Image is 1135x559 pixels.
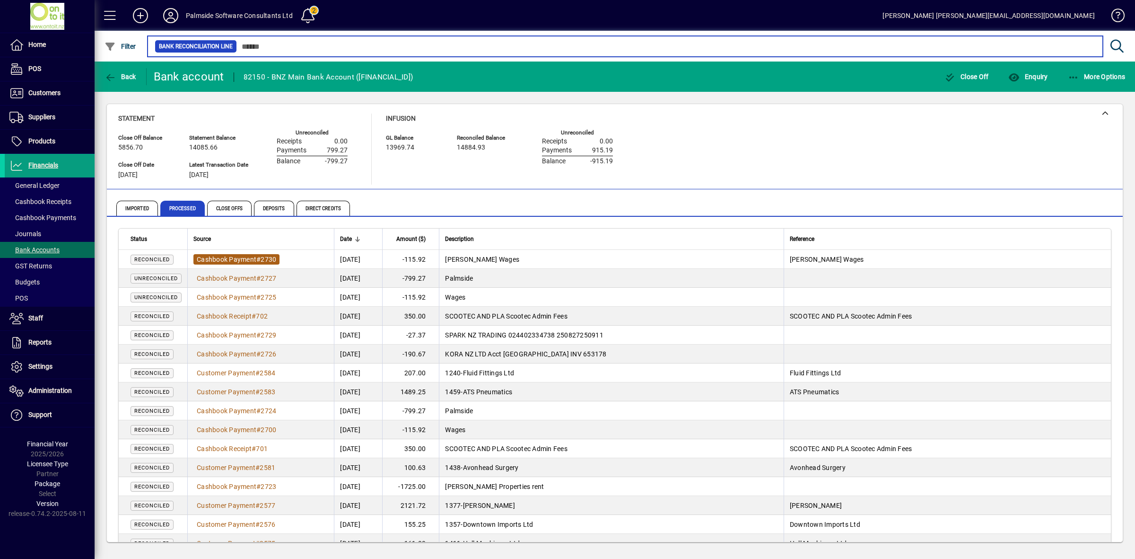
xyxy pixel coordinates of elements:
[118,171,138,179] span: [DATE]
[5,258,95,274] a: GST Returns
[5,177,95,194] a: General Ledger
[261,483,276,490] span: 2723
[252,312,256,320] span: #
[386,144,414,151] span: 13969.74
[131,234,182,244] div: Status
[105,43,136,50] span: Filter
[256,256,261,263] span: #
[388,234,434,244] div: Amount ($)
[193,444,271,454] a: Cashbook Receipt#701
[382,439,439,458] td: 350.00
[5,226,95,242] a: Journals
[193,500,279,511] a: Customer Payment#2577
[134,446,170,452] span: Reconciled
[252,445,256,453] span: #
[334,458,382,477] td: [DATE]
[189,162,248,168] span: Latest Transaction Date
[600,138,613,145] span: 0.00
[334,534,382,553] td: [DATE]
[118,144,143,151] span: 5856.70
[193,311,271,321] a: Cashbook Receipt#702
[457,144,485,151] span: 14884.93
[197,445,252,453] span: Cashbook Receipt
[154,69,224,84] div: Bank account
[260,540,275,547] span: 2575
[882,8,1095,23] div: [PERSON_NAME] [PERSON_NAME][EMAIL_ADDRESS][DOMAIN_NAME]
[102,38,139,55] button: Filter
[256,445,268,453] span: 701
[382,250,439,269] td: -115.92
[197,502,255,509] span: Customer Payment
[461,540,463,547] span: -
[186,8,293,23] div: Palmside Software Consultants Ltd
[134,332,170,338] span: Reconciled
[340,234,352,244] span: Date
[256,407,261,415] span: #
[260,502,275,509] span: 2577
[134,427,170,433] span: Reconciled
[260,521,275,528] span: 2576
[5,355,95,379] a: Settings
[334,496,382,515] td: [DATE]
[260,388,275,396] span: 2583
[116,201,158,216] span: Imported
[382,477,439,496] td: -1725.00
[261,275,276,282] span: 2727
[592,147,613,154] span: 915.19
[5,81,95,105] a: Customers
[327,147,348,154] span: 799.27
[5,290,95,306] a: POS
[334,326,382,345] td: [DATE]
[193,538,279,549] a: Customer Payment#2575
[27,440,68,448] span: Financial Year
[445,540,461,547] span: 1411
[334,250,382,269] td: [DATE]
[197,350,256,358] span: Cashbook Payment
[1008,73,1048,80] span: Enquiry
[9,198,71,205] span: Cashbook Receipts
[382,458,439,477] td: 100.63
[189,135,248,141] span: Statement Balance
[1065,68,1128,85] button: More Options
[382,307,439,326] td: 350.00
[256,483,261,490] span: #
[197,483,256,490] span: Cashbook Payment
[382,269,439,288] td: -799.27
[193,425,279,435] a: Cashbook Payment#2700
[445,445,567,453] span: SCOOTEC AND PLA Scootec Admin Fees
[942,68,991,85] button: Close Off
[334,382,382,401] td: [DATE]
[277,158,300,165] span: Balance
[197,331,256,339] span: Cashbook Payment
[193,406,279,416] a: Cashbook Payment#2724
[134,351,170,357] span: Reconciled
[134,484,170,490] span: Reconciled
[9,246,60,254] span: Bank Accounts
[28,161,58,169] span: Financials
[445,234,474,244] span: Description
[193,349,279,359] a: Cashbook Payment#2726
[255,540,260,547] span: #
[463,502,515,509] span: [PERSON_NAME]
[5,106,95,129] a: Suppliers
[445,275,473,282] span: Palmside
[296,130,329,136] label: Unreconciled
[463,369,515,377] span: Fluid Fittings Ltd
[28,65,41,72] span: POS
[9,262,52,270] span: GST Returns
[118,162,175,168] span: Close Off Date
[134,294,178,301] span: Unreconciled
[134,503,170,509] span: Reconciled
[197,407,256,415] span: Cashbook Payment
[261,407,276,415] span: 2724
[5,307,95,330] a: Staff
[334,420,382,439] td: [DATE]
[561,130,594,136] label: Unreconciled
[193,330,279,340] a: Cashbook Payment#2729
[461,464,463,471] span: -
[197,540,255,547] span: Customer Payment
[193,368,279,378] a: Customer Payment#2584
[256,312,268,320] span: 702
[189,171,209,179] span: [DATE]
[27,460,68,468] span: Licensee Type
